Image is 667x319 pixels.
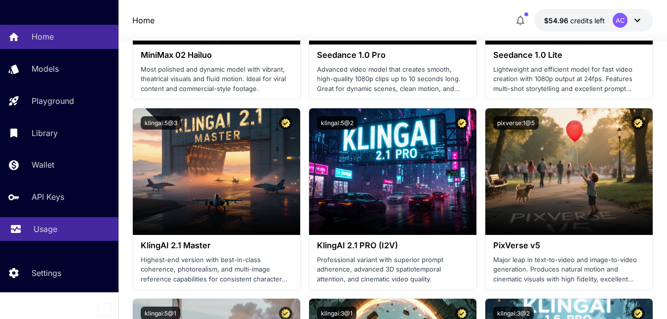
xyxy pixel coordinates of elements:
img: alt [485,108,653,235]
p: Library [32,127,58,139]
p: Most polished and dynamic model with vibrant, theatrical visuals and fluid motion. Ideal for vira... [141,65,292,94]
p: Advanced video model that creates smooth, high-quality 1080p clips up to 10 seconds long. Great f... [317,65,469,94]
p: API Keys [32,191,64,203]
button: pixverse:1@5 [493,116,539,130]
span: credits left [570,16,605,25]
p: Professional variant with superior prompt adherence, advanced 3D spatiotemporal attention, and ci... [317,255,469,284]
button: klingai:5@3 [141,116,181,130]
a: Home [132,14,155,26]
button: $54.9591AC [534,9,653,32]
p: Highest-end version with best-in-class coherence, photorealism, and multi-image reference capabil... [141,255,292,284]
img: alt [133,108,300,235]
p: Lightweight and efficient model for fast video creation with 1080p output at 24fps. Features mult... [493,65,645,94]
div: AC [613,13,628,28]
div: Collapse sidebar [106,301,118,319]
h3: KlingAI 2.1 Master [141,241,292,250]
h3: PixVerse v5 [493,241,645,250]
button: Certified Model – Vetted for best performance and includes a commercial license. [279,116,292,130]
div: $54.9591 [544,15,605,26]
h3: KlingAI 2.1 PRO (I2V) [317,241,469,250]
button: Collapse sidebar [98,304,111,317]
p: Wallet [32,159,54,171]
span: $54.96 [544,16,570,25]
p: Usage [34,223,57,235]
h3: Seedance 1.0 Pro [317,50,469,60]
p: Playground [32,95,74,107]
p: Models [32,63,59,75]
nav: breadcrumb [132,14,155,26]
p: Settings [32,267,61,279]
button: klingai:5@2 [317,116,357,130]
button: Certified Model – Vetted for best performance and includes a commercial license. [631,116,645,130]
img: alt [309,108,476,235]
p: Home [32,31,54,43]
button: Certified Model – Vetted for best performance and includes a commercial license. [455,116,469,130]
h3: MiniMax 02 Hailuo [141,50,292,60]
p: Major leap in text-to-video and image-to-video generation. Produces natural motion and cinematic ... [493,255,645,284]
h3: Seedance 1.0 Lite [493,50,645,60]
